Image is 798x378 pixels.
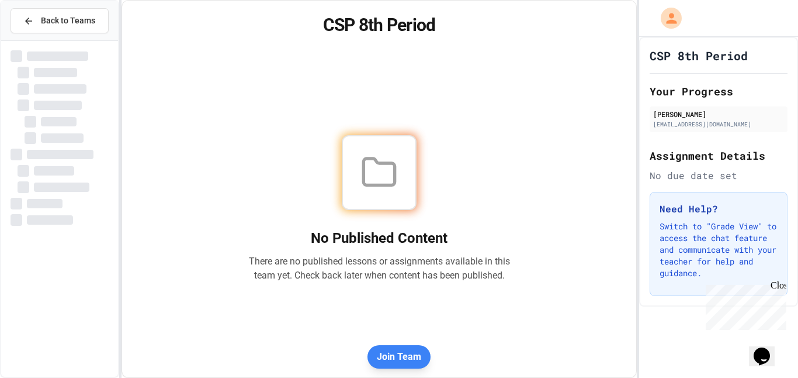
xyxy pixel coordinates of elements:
h1: CSP 8th Period [650,47,748,64]
h2: Assignment Details [650,147,787,164]
div: My Account [648,5,685,32]
div: No due date set [650,169,787,183]
h2: No Published Content [248,229,510,248]
button: Back to Teams [11,8,109,33]
button: Join Team [367,345,431,369]
div: [PERSON_NAME] [653,109,784,119]
span: Back to Teams [41,15,95,27]
p: Switch to "Grade View" to access the chat feature and communicate with your teacher for help and ... [660,221,778,279]
div: [EMAIL_ADDRESS][DOMAIN_NAME] [653,120,784,129]
iframe: chat widget [701,280,786,330]
p: There are no published lessons or assignments available in this team yet. Check back later when c... [248,255,510,283]
h2: Your Progress [650,83,787,99]
h1: CSP 8th Period [136,15,623,36]
h3: Need Help? [660,202,778,216]
div: Chat with us now!Close [5,5,81,74]
iframe: chat widget [749,331,786,366]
